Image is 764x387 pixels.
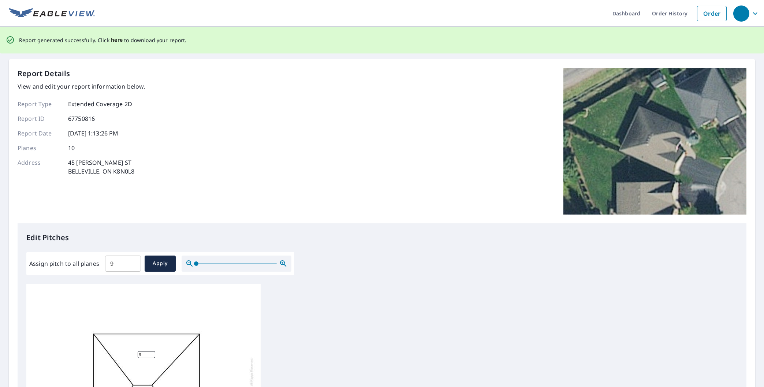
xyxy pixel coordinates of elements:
span: Apply [150,259,170,268]
p: [DATE] 1:13:26 PM [68,129,119,138]
p: 10 [68,144,75,152]
label: Assign pitch to all planes [29,259,99,268]
input: 00.0 [105,253,141,274]
a: Order [697,6,727,21]
button: here [111,36,123,45]
p: Address [18,158,62,176]
p: Report Details [18,68,70,79]
p: Report generated successfully. Click to download your report. [19,36,187,45]
button: Apply [145,256,176,272]
p: 45 [PERSON_NAME] ST BELLEVILLE, ON K8N0L8 [68,158,134,176]
img: Top image [563,68,746,215]
p: Report ID [18,114,62,123]
img: EV Logo [9,8,95,19]
p: Planes [18,144,62,152]
p: Edit Pitches [26,232,738,243]
p: Report Type [18,100,62,108]
p: View and edit your report information below. [18,82,145,91]
p: Report Date [18,129,62,138]
p: Extended Coverage 2D [68,100,132,108]
p: 67750816 [68,114,95,123]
